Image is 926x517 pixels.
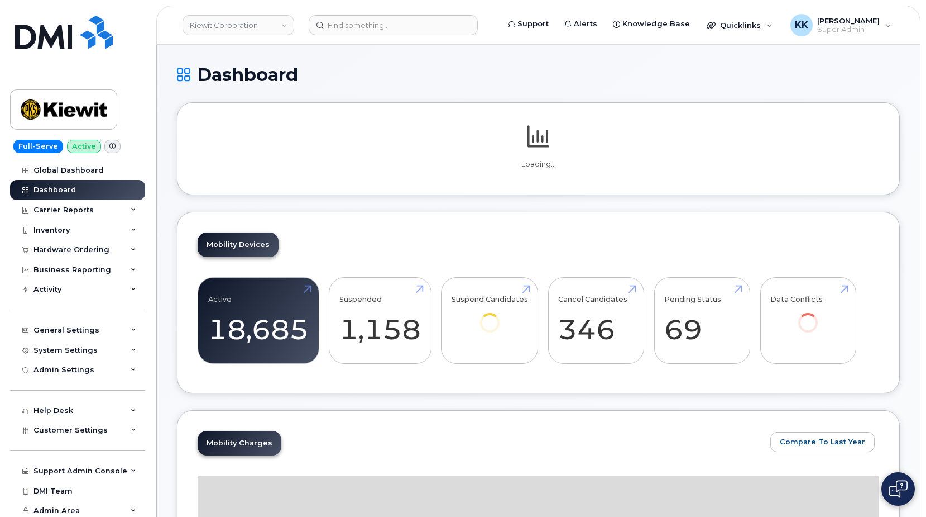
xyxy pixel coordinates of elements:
img: Open chat [889,480,908,498]
span: Compare To Last Year [780,437,865,447]
h1: Dashboard [177,65,900,84]
a: Suspended 1,158 [339,284,421,358]
a: Mobility Devices [198,233,279,257]
button: Compare To Last Year [770,432,875,452]
a: Suspend Candidates [452,284,528,348]
a: Data Conflicts [770,284,846,348]
a: Active 18,685 [208,284,309,358]
p: Loading... [198,159,879,169]
a: Cancel Candidates 346 [558,284,634,358]
a: Pending Status 69 [664,284,740,358]
a: Mobility Charges [198,431,281,456]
